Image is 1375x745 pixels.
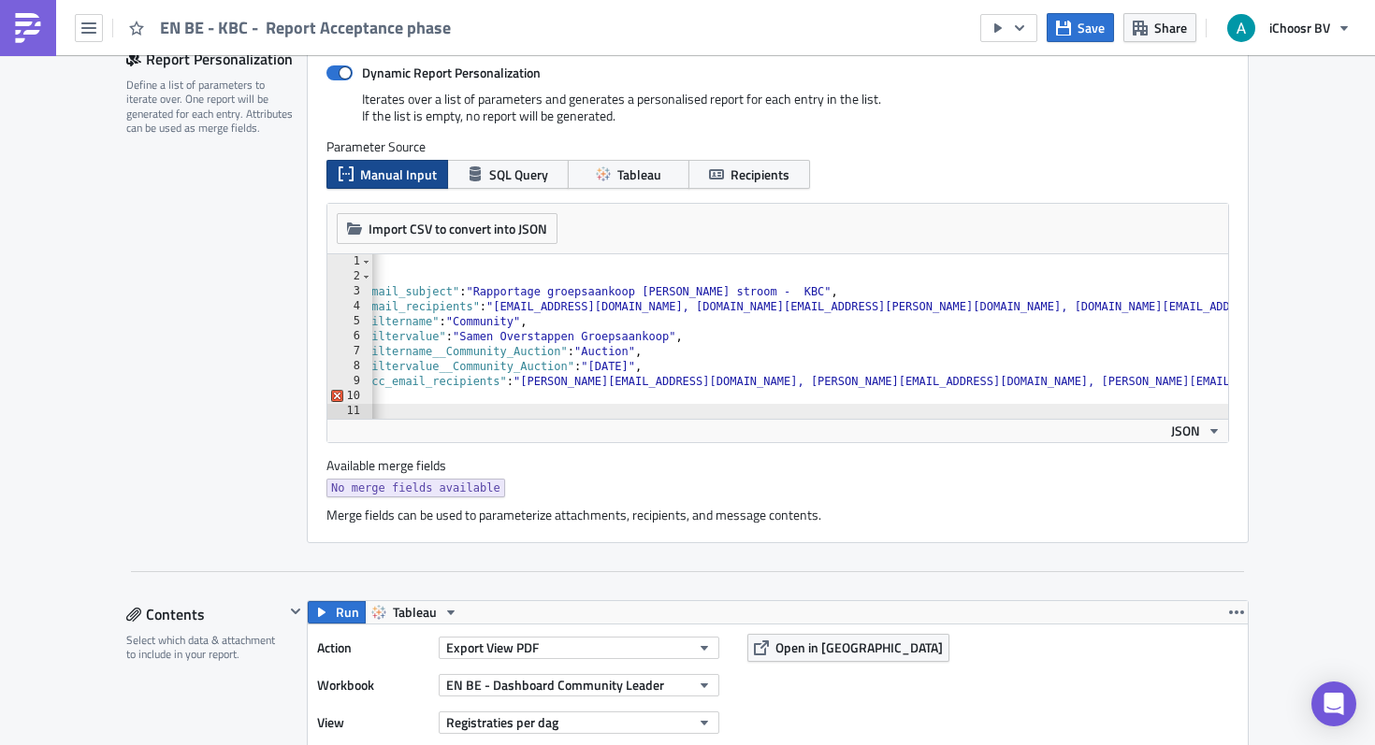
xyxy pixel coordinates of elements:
div: 6 [327,329,372,344]
button: Open in [GEOGRAPHIC_DATA] [747,634,949,662]
div: Open Intercom Messenger [1311,681,1356,726]
div: 9 [327,374,372,389]
button: Run [308,601,366,623]
label: Parameter Source [326,138,1229,155]
label: View [317,709,429,737]
span: Import CSV to convert into JSON [369,219,547,238]
img: PushMetrics [13,13,43,43]
div: Groeten [7,112,893,127]
span: Registraties per dag [446,712,558,732]
button: Save [1047,13,1114,42]
div: Report Personalization [126,45,307,73]
button: Import CSV to convert into JSON [337,213,557,244]
span: Tableau [393,601,437,623]
span: JSON [1171,421,1200,440]
div: Contents [126,600,284,628]
div: 2 [327,269,372,284]
label: Action [317,634,429,662]
button: Registraties per dag [439,711,719,734]
img: Avatar [1225,12,1257,44]
span: Run [336,601,359,623]
span: EN BE - KBC - Report Acceptance phase [160,17,453,38]
button: Tableau [568,160,689,189]
strong: Dynamic Report Personalization [362,63,541,82]
body: Rich Text Area. Press ALT-0 for help. [7,7,893,227]
button: Hide content [284,600,307,623]
span: Open in [GEOGRAPHIC_DATA] [775,638,943,657]
label: Workbook [317,671,429,699]
div: 11 [327,404,372,419]
div: 10 [327,389,372,404]
span: iChoosr BV [1269,18,1330,37]
span: Export View PDF [446,638,539,657]
div: 3 [327,284,372,299]
div: Define a list of parameters to iterate over. One report will be generated for each entry. Attribu... [126,78,295,136]
div: 8 [327,359,372,374]
div: 5 [327,314,372,329]
div: 4 [327,299,372,314]
button: Export View PDF [439,637,719,659]
div: 7 [327,344,372,359]
div: Iterates over a list of parameters and generates a personalised report for each entry in the list... [326,91,1229,138]
div: In bijlage [PERSON_NAME] een overzicht met de actuele status van de groepsaankoop energie. [7,22,893,82]
button: iChoosr BV [1216,7,1361,49]
button: JSON [1165,420,1228,442]
span: Tableau [617,165,661,184]
button: EN BE - Dashboard Community Leader [439,674,719,696]
div: Select which data & attachment to include in your report. [126,633,284,662]
div: 1 [327,254,372,269]
button: Share [1123,13,1196,42]
img: Brand logo [7,170,106,198]
button: Manual Input [326,160,448,189]
span: EN BE - Dashboard Community Leader [446,675,664,695]
span: SQL Query [489,165,548,184]
span: Save [1078,18,1105,37]
div: Beste [7,7,893,22]
span: Share [1154,18,1187,37]
a: No merge fields available [326,479,505,497]
label: Available merge fields [326,457,467,474]
button: Tableau [365,601,465,623]
span: Manual Input [360,165,437,184]
button: Recipients [688,160,810,189]
div: Merge fields can be used to parameterize attachments, recipients, and message contents. [326,507,1229,523]
span: Recipients [731,165,789,184]
button: SQL Query [447,160,569,189]
span: No merge fields available [331,479,500,497]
